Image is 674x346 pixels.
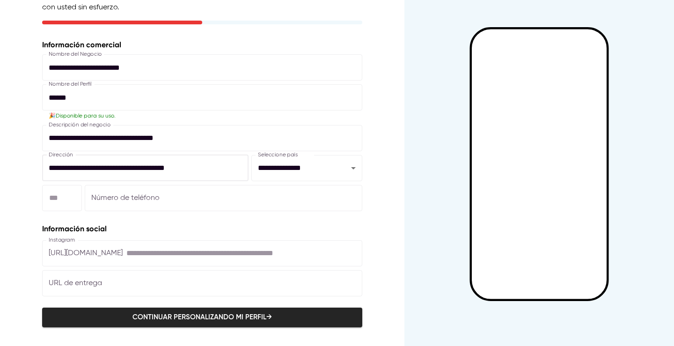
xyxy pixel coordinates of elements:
span: Continuar personalizando mi perfil → [52,311,352,324]
button: Continuar personalizando mi perfil→ [42,308,362,327]
span: 🎉 Disponible para su uso . [49,113,116,119]
iframe: Mobile Preview [472,29,607,299]
p: [URL][DOMAIN_NAME] [49,248,123,259]
p: Información social [42,223,362,235]
p: Información comercial [42,39,362,51]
